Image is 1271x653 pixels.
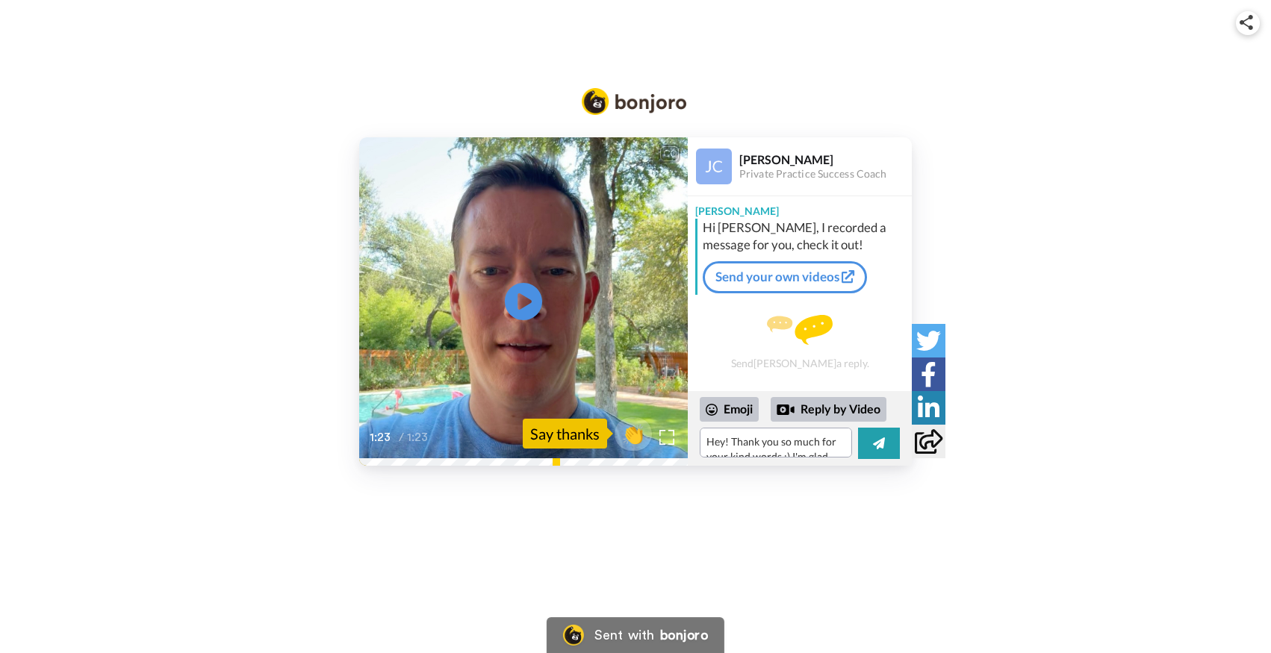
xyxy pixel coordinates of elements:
[700,428,852,457] textarea: Hey! Thank you so much for your kind words :) I'm glad that you enjoyed the podcast and came acro...
[703,261,867,293] a: Send your own videos
[771,397,886,422] div: Reply by Video
[696,149,732,184] img: Profile Image
[407,428,433,446] span: 1:23
[659,430,674,445] img: Full screen
[615,417,652,451] button: 👏
[688,301,912,384] div: Send [PERSON_NAME] a reply.
[739,152,911,166] div: [PERSON_NAME]
[399,428,404,446] span: /
[523,419,607,449] div: Say thanks
[370,428,396,446] span: 1:23
[615,422,652,446] span: 👏
[660,146,679,161] div: CC
[688,196,912,219] div: [PERSON_NAME]
[700,397,759,421] div: Emoji
[739,168,911,181] div: Private Practice Success Coach
[1240,15,1253,30] img: ic_share.svg
[777,401,795,419] div: Reply by Video
[703,219,908,254] div: Hi [PERSON_NAME], I recorded a message for you, check it out!
[767,315,833,345] img: message.svg
[582,88,686,115] img: Bonjoro Logo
